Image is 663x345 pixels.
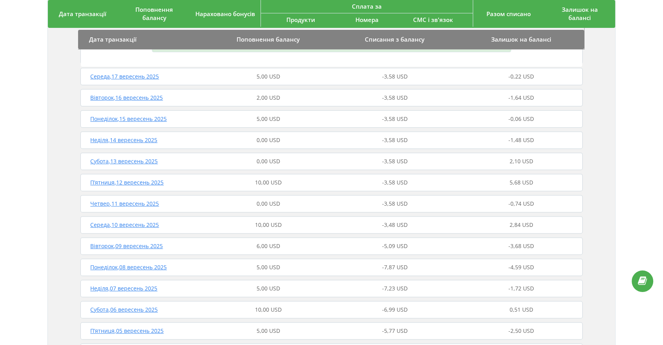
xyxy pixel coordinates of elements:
span: -1,72 USD [508,285,534,292]
span: Вівторок , 16 вересень 2025 [90,94,163,101]
span: -3,58 USD [382,200,408,207]
span: Понеділок , 08 вересень 2025 [90,263,167,271]
span: 2,84 USD [510,221,533,228]
span: -3,58 USD [382,157,408,165]
span: СМС і зв'язок [413,16,453,24]
span: 5,00 USD [257,115,280,122]
span: -3,48 USD [382,221,408,228]
span: -3,58 USD [382,136,408,144]
span: 10,00 USD [255,221,282,228]
span: П’ятниця , 05 вересень 2025 [90,327,164,334]
span: 0,51 USD [510,306,533,313]
span: -7,23 USD [382,285,408,292]
span: Понеділок , 15 вересень 2025 [90,115,167,122]
span: Дата транзакції [59,10,106,18]
span: 0,00 USD [257,157,280,165]
span: -1,48 USD [508,136,534,144]
span: Вівторок , 09 вересень 2025 [90,242,163,250]
span: Неділя , 07 вересень 2025 [90,285,157,292]
span: Номера [355,16,379,24]
span: -3,58 USD [382,115,408,122]
span: -1,64 USD [508,94,534,101]
span: 2,10 USD [510,157,533,165]
span: Нараховано бонусів [195,10,255,18]
span: Дата транзакції [89,35,137,43]
span: -4,59 USD [508,263,534,271]
span: Продукти [286,16,315,24]
span: Залишок на балансі [491,35,551,43]
span: 2,00 USD [257,94,280,101]
span: -3,58 USD [382,94,408,101]
span: Залишок на балансі [561,5,597,22]
span: -0,74 USD [508,200,534,207]
span: Четвер , 11 вересень 2025 [90,200,159,207]
span: Сплата за [352,2,382,10]
span: -5,09 USD [382,242,408,250]
span: Середа , 17 вересень 2025 [90,73,159,80]
span: 5,00 USD [257,285,280,292]
span: -3,58 USD [382,179,408,186]
span: Субота , 13 вересень 2025 [90,157,158,165]
span: 5,00 USD [257,327,280,334]
span: Поповнення балансу [237,35,300,43]
span: 10,00 USD [255,306,282,313]
span: 5,00 USD [257,263,280,271]
span: -5,77 USD [382,327,408,334]
span: 10,00 USD [255,179,282,186]
span: 5,00 USD [257,73,280,80]
span: -3,68 USD [508,242,534,250]
span: -0,06 USD [508,115,534,122]
span: -2,50 USD [508,327,534,334]
span: 5,68 USD [510,179,533,186]
span: 0,00 USD [257,200,280,207]
span: Неділя , 14 вересень 2025 [90,136,157,144]
span: -0,22 USD [508,73,534,80]
span: -6,99 USD [382,306,408,313]
span: П’ятниця , 12 вересень 2025 [90,179,164,186]
span: Разом списано [486,10,531,18]
span: Середа , 10 вересень 2025 [90,221,159,228]
span: -7,87 USD [382,263,408,271]
span: -3,58 USD [382,73,408,80]
span: Субота , 06 вересень 2025 [90,306,158,313]
span: Поповнення балансу [135,5,173,22]
span: 0,00 USD [257,136,280,144]
span: Списання з балансу [365,35,424,43]
span: 6,00 USD [257,242,280,250]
